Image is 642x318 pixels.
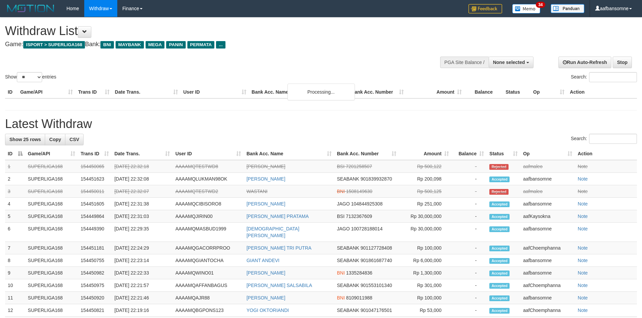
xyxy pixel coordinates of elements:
[25,304,78,317] td: SUPERLIGA168
[112,148,173,160] th: Date Trans.: activate to sort column ascending
[520,242,575,254] td: aafChoemphanna
[399,173,452,185] td: Rp 200,098
[78,173,112,185] td: 154451623
[25,292,78,304] td: SUPERLIGA168
[78,242,112,254] td: 154451181
[399,279,452,292] td: Rp 301,000
[173,173,244,185] td: AAAAMQLUKMAN98OK
[246,214,309,219] a: [PERSON_NAME] PRATAMA
[520,279,575,292] td: aafChoemphanna
[5,3,56,13] img: MOTION_logo.png
[406,86,464,98] th: Amount
[5,86,18,98] th: ID
[464,86,503,98] th: Balance
[17,72,42,82] select: Showentries
[287,84,355,100] div: Processing...
[173,160,244,173] td: AAAAMQTESTWD8
[567,86,637,98] th: Action
[112,279,173,292] td: [DATE] 22:21:57
[25,254,78,267] td: SUPERLIGA168
[578,258,588,263] a: Note
[173,279,244,292] td: AAAAMQAFFANBAGUS
[78,210,112,223] td: 154449864
[173,292,244,304] td: AAAAMQAJR88
[337,176,359,182] span: SEABANK
[112,198,173,210] td: [DATE] 22:31:38
[489,246,510,251] span: Accepted
[100,41,114,49] span: BNI
[346,295,372,300] span: Copy 8109011988 to clipboard
[578,295,588,300] a: Note
[49,137,61,142] span: Copy
[112,185,173,198] td: [DATE] 22:32:07
[173,267,244,279] td: AAAAMQWINO01
[613,57,632,68] a: Stop
[361,283,392,288] span: Copy 901553101340 to clipboard
[452,223,487,242] td: -
[578,226,588,231] a: Note
[5,173,25,185] td: 2
[452,254,487,267] td: -
[399,267,452,279] td: Rp 1,300,000
[5,24,421,38] h1: Withdraw List
[452,267,487,279] td: -
[337,283,359,288] span: SEABANK
[246,201,285,206] a: [PERSON_NAME]
[578,283,588,288] a: Note
[520,254,575,267] td: aafbansomne
[452,279,487,292] td: -
[78,279,112,292] td: 154450975
[78,292,112,304] td: 154450920
[78,267,112,279] td: 154450982
[75,86,112,98] th: Trans ID
[578,189,588,194] a: Note
[351,226,383,231] span: Copy 100728188014 to clipboard
[489,308,510,314] span: Accepted
[173,198,244,210] td: AAAAMQCIBISORO8
[5,148,25,160] th: ID: activate to sort column descending
[45,134,65,145] a: Copy
[489,271,510,276] span: Accepted
[337,245,359,251] span: SEABANK
[173,185,244,198] td: AAAAMQTESTWD2
[487,148,520,160] th: Status: activate to sort column ascending
[78,223,112,242] td: 154449390
[440,57,489,68] div: PGA Site Balance /
[520,148,575,160] th: Op: activate to sort column ascending
[112,86,181,98] th: Date Trans.
[346,214,372,219] span: Copy 7132367609 to clipboard
[399,148,452,160] th: Amount: activate to sort column ascending
[578,308,588,313] a: Note
[578,201,588,206] a: Note
[173,242,244,254] td: AAAAMQGACORRPROO
[173,148,244,160] th: User ID: activate to sort column ascending
[5,198,25,210] td: 4
[246,295,285,300] a: [PERSON_NAME]
[69,137,79,142] span: CSV
[246,245,311,251] a: [PERSON_NAME] TRI PUTRA
[78,198,112,210] td: 154451605
[578,245,588,251] a: Note
[520,210,575,223] td: aafKaysokna
[337,308,359,313] span: SEABANK
[578,270,588,276] a: Note
[112,173,173,185] td: [DATE] 22:32:08
[520,223,575,242] td: aafbansomne
[452,242,487,254] td: -
[187,41,215,49] span: PERMATA
[520,173,575,185] td: aafbansomne
[78,148,112,160] th: Trans ID: activate to sort column ascending
[558,57,611,68] a: Run Auto-Refresh
[503,86,530,98] th: Status
[5,223,25,242] td: 6
[520,185,575,198] td: aafmaleo
[112,292,173,304] td: [DATE] 22:21:46
[173,223,244,242] td: AAAAMQMASBUD1999
[112,254,173,267] td: [DATE] 22:23:14
[575,148,637,160] th: Action
[5,267,25,279] td: 9
[468,4,502,13] img: Feedback.jpg
[5,72,56,82] label: Show entries
[399,185,452,198] td: Rp 500,125
[25,242,78,254] td: SUPERLIGA168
